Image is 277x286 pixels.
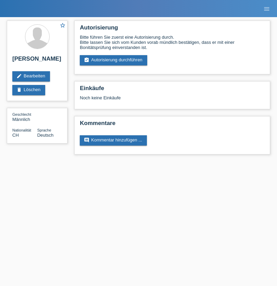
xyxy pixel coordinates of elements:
[12,128,31,132] span: Nationalität
[60,22,66,28] i: star_border
[37,128,51,132] span: Sprache
[12,133,19,138] span: Schweiz
[16,73,22,79] i: edit
[80,135,147,146] a: commentKommentar hinzufügen ...
[12,112,37,122] div: Männlich
[80,95,265,105] div: Noch keine Einkäufe
[12,71,50,82] a: editBearbeiten
[84,137,89,143] i: comment
[80,35,265,50] div: Bitte führen Sie zuerst eine Autorisierung durch. Bitte lassen Sie sich vom Kunden vorab mündlich...
[16,87,22,92] i: delete
[12,112,31,116] span: Geschlecht
[80,85,265,95] h2: Einkäufe
[80,120,265,130] h2: Kommentare
[263,5,270,12] i: menu
[80,55,147,65] a: assignment_turned_inAutorisierung durchführen
[12,85,45,95] a: deleteLöschen
[260,7,274,11] a: menu
[12,55,62,66] h2: [PERSON_NAME]
[60,22,66,29] a: star_border
[37,133,54,138] span: Deutsch
[84,57,89,63] i: assignment_turned_in
[80,24,265,35] h2: Autorisierung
